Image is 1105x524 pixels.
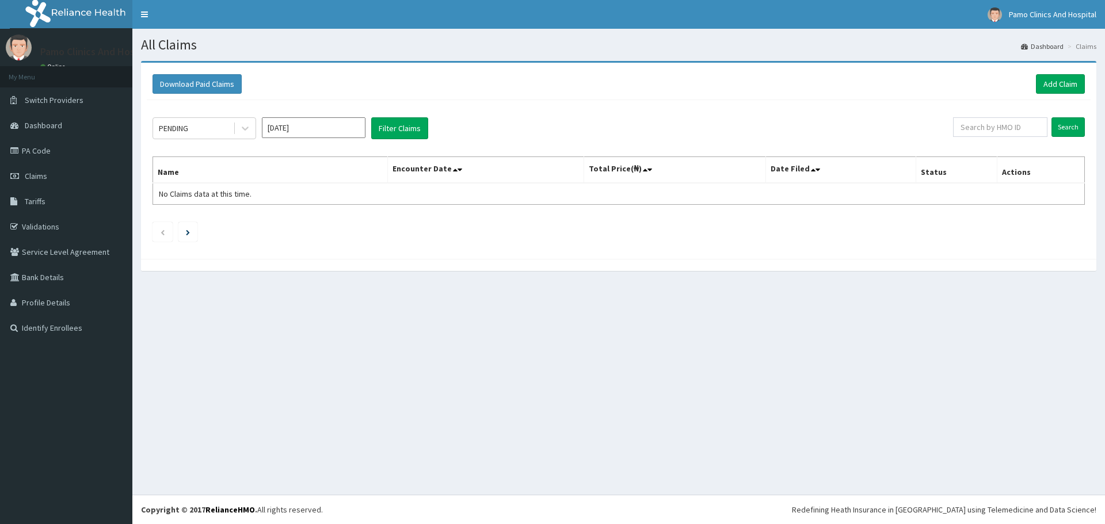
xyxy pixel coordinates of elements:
span: Tariffs [25,196,45,206]
h1: All Claims [141,37,1096,52]
strong: Copyright © 2017 . [141,504,257,515]
span: Pamo Clinics And Hospital [1009,9,1096,20]
a: Next page [186,227,190,237]
span: Switch Providers [25,95,83,105]
button: Download Paid Claims [153,74,242,94]
a: Add Claim [1036,74,1085,94]
th: Actions [997,157,1084,183]
input: Search [1051,117,1085,137]
input: Select Month and Year [262,117,365,138]
div: PENDING [159,123,188,134]
th: Encounter Date [387,157,584,183]
li: Claims [1065,41,1096,51]
a: RelianceHMO [205,504,255,515]
a: Previous page [160,227,165,237]
footer: All rights reserved. [132,495,1105,524]
img: User Image [988,7,1002,22]
div: Redefining Heath Insurance in [GEOGRAPHIC_DATA] using Telemedicine and Data Science! [792,504,1096,515]
span: No Claims data at this time. [159,189,252,199]
a: Online [40,63,68,71]
th: Total Price(₦) [584,157,765,183]
a: Dashboard [1021,41,1064,51]
th: Date Filed [765,157,916,183]
img: User Image [6,35,32,60]
th: Status [916,157,997,183]
span: Dashboard [25,120,62,131]
th: Name [153,157,388,183]
input: Search by HMO ID [953,117,1047,137]
p: Pamo Clinics And Hospital [40,47,155,57]
span: Claims [25,171,47,181]
button: Filter Claims [371,117,428,139]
